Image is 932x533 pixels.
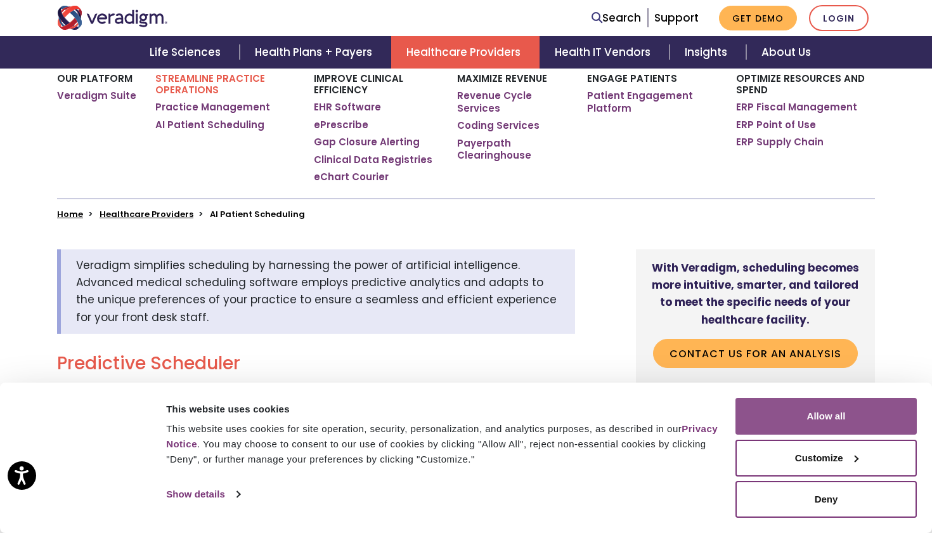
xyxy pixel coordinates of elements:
[653,339,858,368] a: Contact us for an Analysis
[457,137,568,162] a: Payerpath Clearinghouse
[735,440,917,477] button: Customize
[587,89,717,114] a: Patient Engagement Platform
[670,36,746,69] a: Insights
[719,6,797,30] a: Get Demo
[100,208,193,220] a: Healthcare Providers
[314,101,381,114] a: EHR Software
[540,36,670,69] a: Health IT Vendors
[735,398,917,435] button: Allow all
[314,136,420,148] a: Gap Closure Alerting
[240,36,391,69] a: Health Plans + Payers
[57,353,575,374] h2: Predictive Scheduler
[57,208,83,220] a: Home
[166,402,721,417] div: This website uses cookies
[457,89,568,114] a: Revenue Cycle Services
[654,10,699,25] a: Support
[314,119,368,131] a: ePrescribe
[76,258,557,325] span: Veradigm simplifies scheduling by harnessing the power of artificial intelligence. Advanced medic...
[166,485,240,504] a: Show details
[166,421,721,467] div: This website uses cookies for site operation, security, personalization, and analytics purposes, ...
[314,171,389,183] a: eChart Courier
[736,101,857,114] a: ERP Fiscal Management
[736,136,824,148] a: ERP Supply Chain
[592,10,641,27] a: Search
[391,36,540,69] a: Healthcare Providers
[155,101,270,114] a: Practice Management
[746,36,826,69] a: About Us
[809,5,869,31] a: Login
[689,442,917,518] iframe: Drift Chat Widget
[652,260,859,327] strong: With Veradigm, scheduling becomes more intuitive, smarter, and tailored to meet the specific need...
[57,89,136,102] a: Veradigm Suite
[134,36,240,69] a: Life Sciences
[736,119,816,131] a: ERP Point of Use
[314,154,432,166] a: Clinical Data Registries
[155,119,264,131] a: AI Patient Scheduling
[57,6,168,30] img: Veradigm logo
[457,119,540,132] a: Coding Services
